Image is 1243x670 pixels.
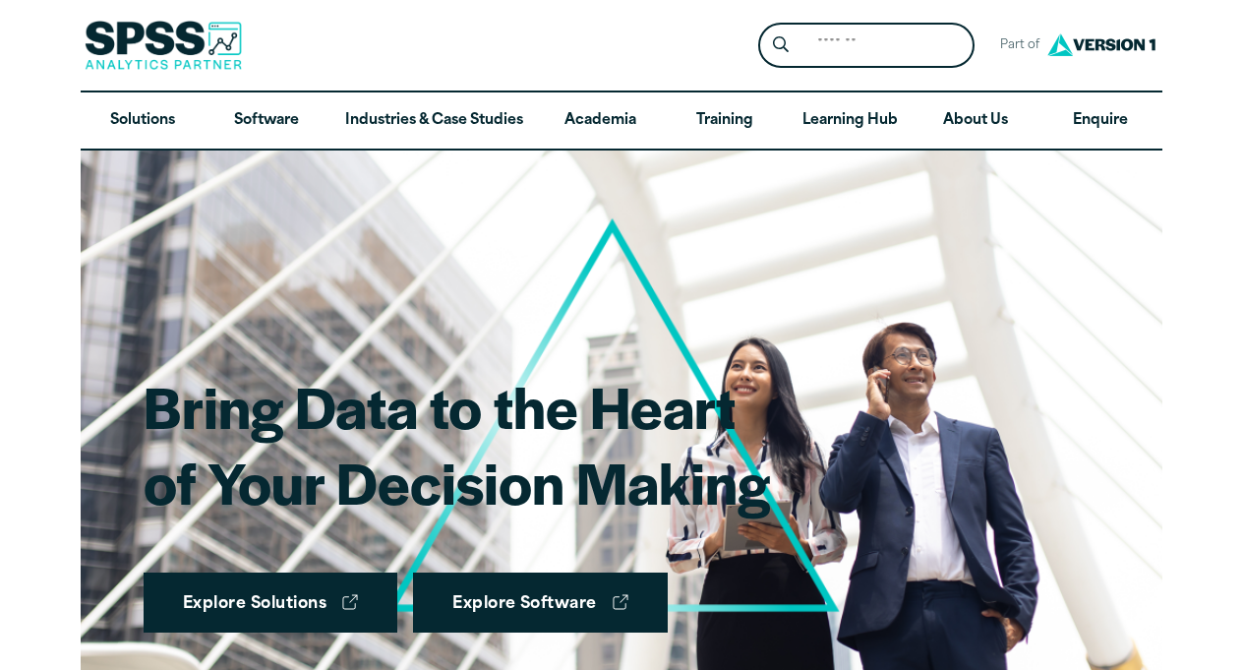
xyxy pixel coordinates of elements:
[758,23,975,69] form: Site Header Search Form
[413,573,668,634] a: Explore Software
[773,36,789,53] svg: Search magnifying glass icon
[329,92,539,150] a: Industries & Case Studies
[85,21,242,70] img: SPSS Analytics Partner
[990,31,1042,60] span: Part of
[81,92,205,150] a: Solutions
[914,92,1037,150] a: About Us
[144,573,397,634] a: Explore Solutions
[763,28,799,64] button: Search magnifying glass icon
[787,92,914,150] a: Learning Hub
[539,92,663,150] a: Academia
[663,92,787,150] a: Training
[81,92,1162,150] nav: Desktop version of site main menu
[205,92,328,150] a: Software
[1042,27,1160,63] img: Version1 Logo
[1038,92,1162,150] a: Enquire
[144,368,770,520] h1: Bring Data to the Heart of Your Decision Making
